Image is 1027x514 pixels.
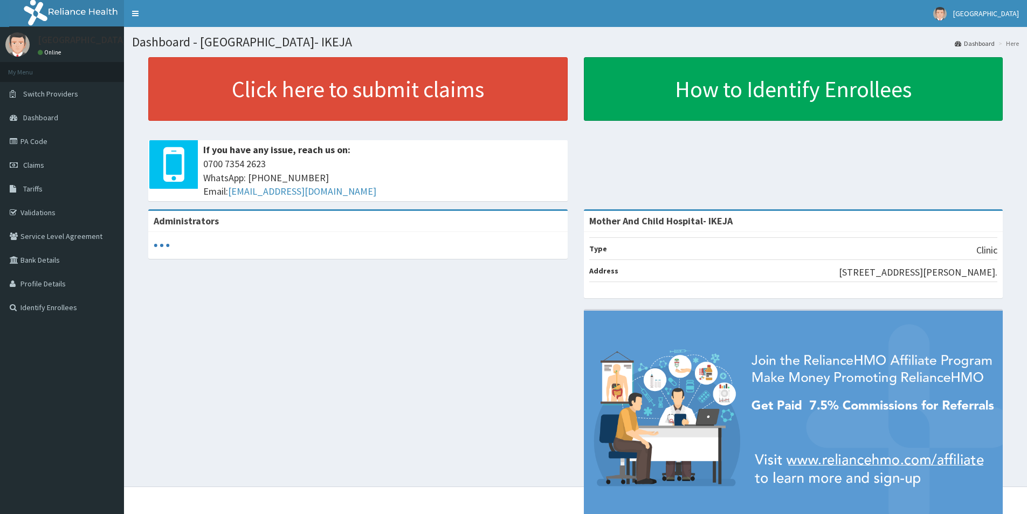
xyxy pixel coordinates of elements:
[976,243,997,257] p: Clinic
[132,35,1019,49] h1: Dashboard - [GEOGRAPHIC_DATA]- IKEJA
[584,57,1003,121] a: How to Identify Enrollees
[955,39,995,48] a: Dashboard
[154,215,219,227] b: Administrators
[589,215,733,227] strong: Mother And Child Hospital- IKEJA
[203,143,350,156] b: If you have any issue, reach us on:
[839,265,997,279] p: [STREET_ADDRESS][PERSON_NAME].
[23,184,43,194] span: Tariffs
[38,35,127,45] p: [GEOGRAPHIC_DATA]
[228,185,376,197] a: [EMAIL_ADDRESS][DOMAIN_NAME]
[589,266,618,276] b: Address
[38,49,64,56] a: Online
[23,160,44,170] span: Claims
[5,32,30,57] img: User Image
[203,157,562,198] span: 0700 7354 2623 WhatsApp: [PHONE_NUMBER] Email:
[148,57,568,121] a: Click here to submit claims
[23,113,58,122] span: Dashboard
[589,244,607,253] b: Type
[154,237,170,253] svg: audio-loading
[996,39,1019,48] li: Here
[953,9,1019,18] span: [GEOGRAPHIC_DATA]
[933,7,947,20] img: User Image
[23,89,78,99] span: Switch Providers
